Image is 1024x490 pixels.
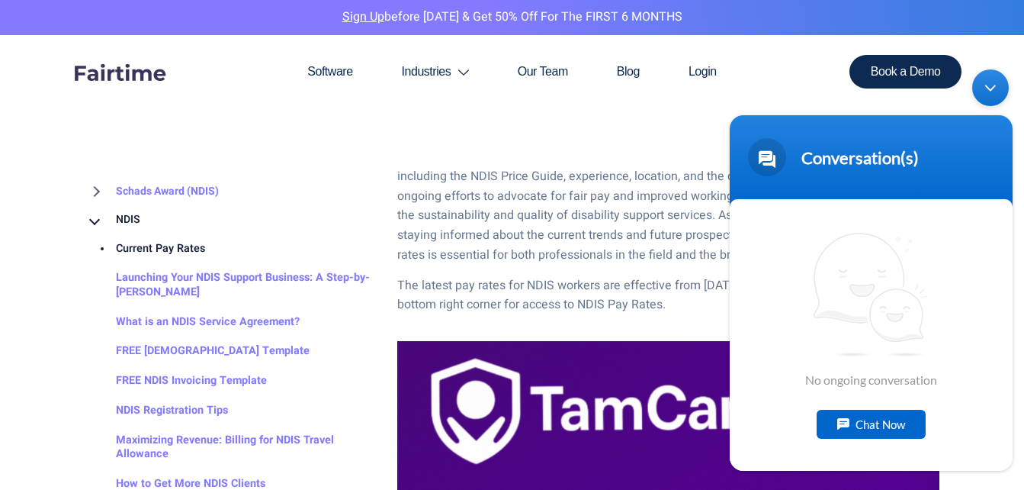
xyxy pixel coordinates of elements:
[85,367,267,397] a: FREE NDIS Invoicing Template
[493,35,592,108] a: Our Team
[397,148,939,266] p: In [DATE], pay rates in the disability support industry are shaped by a combination of factors, i...
[85,264,374,308] a: Launching Your NDIS Support Business: A Step-by-[PERSON_NAME]
[11,8,1013,27] p: before [DATE] & Get 50% Off for the FIRST 6 MONTHS
[85,308,300,337] a: What is an NDIS Service Agreement?
[664,35,741,108] a: Login
[85,337,310,367] a: FREE [DEMOGRAPHIC_DATA] Template
[592,35,664,108] a: Blog
[377,35,493,108] a: Industries
[283,35,377,108] a: Software
[85,206,140,235] a: NDIS
[85,426,374,469] a: Maximizing Revenue: Billing for NDIS Travel Allowance
[85,234,205,264] a: Current Pay Rates
[342,8,384,26] a: Sign Up
[849,55,962,89] a: Book a Demo
[397,276,939,315] p: The latest pay rates for NDIS workers are effective from [DATE]. Click on the blue symbol in the ...
[85,396,228,426] a: NDIS Registration Tips
[85,177,219,206] a: Schads Award (NDIS)
[722,62,1020,479] iframe: SalesIQ Chatwindow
